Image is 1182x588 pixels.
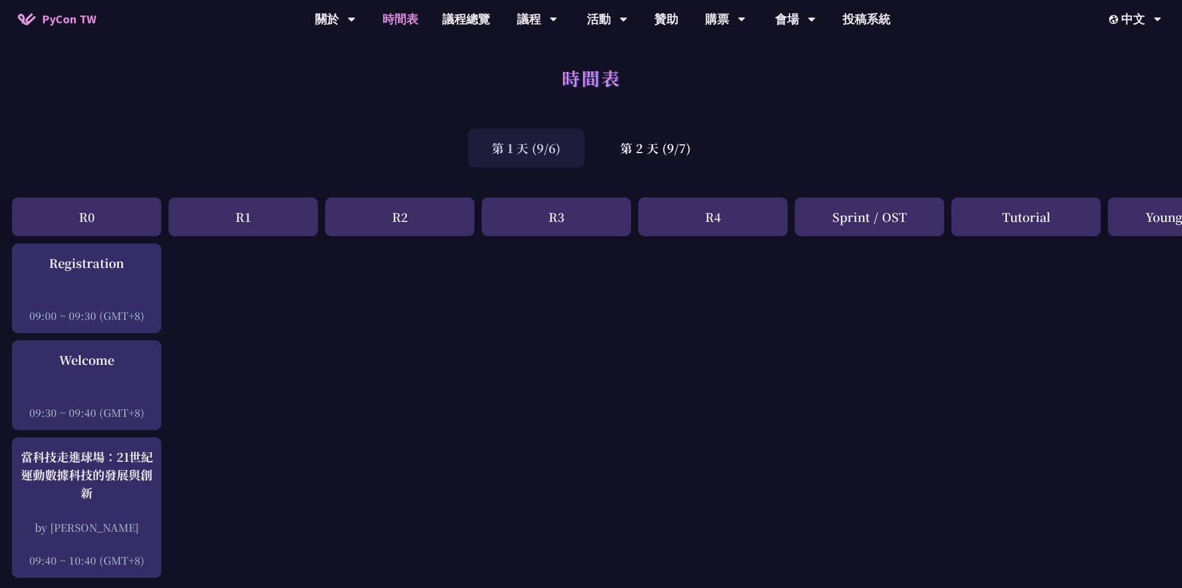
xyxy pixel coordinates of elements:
[6,4,108,34] a: PyCon TW
[18,405,155,420] div: 09:30 ~ 09:40 (GMT+8)
[795,197,944,236] div: Sprint / OST
[468,129,584,167] div: 第 1 天 (9/6)
[18,448,155,502] div: 當科技走進球場：21世紀運動數據科技的發展與創新
[18,308,155,323] div: 09:00 ~ 09:30 (GMT+8)
[638,197,788,236] div: R4
[482,197,631,236] div: R3
[18,254,155,272] div: Registration
[18,351,155,369] div: Welcome
[951,197,1101,236] div: Tutorial
[18,448,155,568] a: 當科技走進球場：21世紀運動數據科技的發展與創新 by [PERSON_NAME] 09:40 ~ 10:40 (GMT+8)
[596,129,715,167] div: 第 2 天 (9/7)
[18,553,155,568] div: 09:40 ~ 10:40 (GMT+8)
[42,10,96,28] span: PyCon TW
[169,197,318,236] div: R1
[325,197,474,236] div: R2
[12,197,161,236] div: R0
[1109,15,1121,24] img: Locale Icon
[18,520,155,535] div: by [PERSON_NAME]
[18,13,36,25] img: Home icon of PyCon TW 2025
[562,60,621,96] h1: 時間表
